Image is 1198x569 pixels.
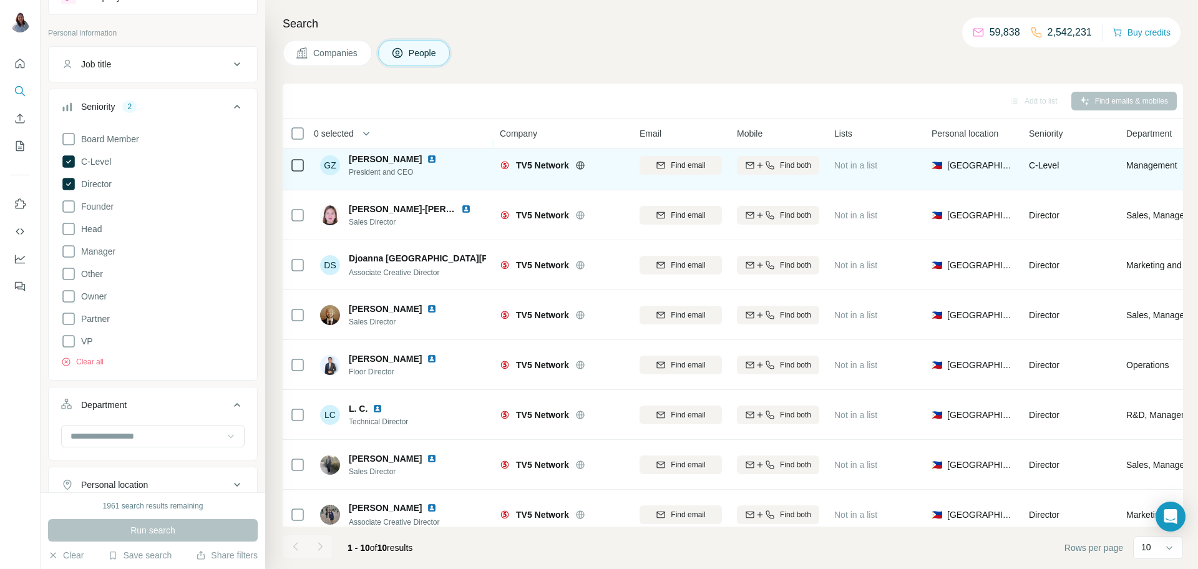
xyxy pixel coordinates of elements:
span: [PERSON_NAME] [349,153,422,165]
div: Personal location [81,479,148,491]
span: Board Member [76,133,139,145]
button: Find both [737,156,819,175]
span: 🇵🇭 [932,309,942,321]
span: 10 [377,543,387,553]
span: TV5 Network [516,159,569,172]
span: Find email [671,509,705,520]
span: Head [76,223,102,235]
span: [GEOGRAPHIC_DATA] [947,209,1014,221]
span: Find email [671,359,705,371]
span: Founder [76,200,114,213]
span: Partner [76,313,110,325]
button: Find both [737,306,819,324]
div: LC [320,405,340,425]
span: Director [76,178,112,190]
button: Job title [49,49,257,79]
button: Clear all [61,356,104,367]
span: TV5 Network [516,409,569,421]
span: Find email [671,409,705,421]
span: Djoanna [GEOGRAPHIC_DATA][PERSON_NAME] [349,252,552,265]
span: Find both [780,309,811,321]
span: 🇵🇭 [932,159,942,172]
span: TV5 Network [516,209,569,221]
span: Director [1029,510,1059,520]
span: 🇵🇭 [932,459,942,471]
button: Use Surfe on LinkedIn [10,193,30,215]
div: 2 [122,101,137,112]
p: 10 [1141,541,1151,553]
img: LinkedIn logo [427,304,437,314]
img: LinkedIn logo [373,404,382,414]
img: LinkedIn logo [427,503,437,513]
span: 🇵🇭 [932,409,942,421]
img: Avatar [10,12,30,32]
div: 1961 search results remaining [103,500,203,512]
span: Rows per page [1064,542,1123,554]
span: Not in a list [834,210,877,220]
span: [PERSON_NAME] [349,452,422,465]
button: Find both [737,206,819,225]
button: Dashboard [10,248,30,270]
span: [GEOGRAPHIC_DATA] [947,159,1014,172]
button: Enrich CSV [10,107,30,130]
span: Not in a list [834,260,877,270]
span: Department [1126,127,1172,140]
div: DS [320,255,340,275]
span: L. C. [349,402,368,415]
button: Find email [640,256,722,275]
span: 🇵🇭 [932,359,942,371]
span: Lists [834,127,852,140]
span: 1 - 10 [348,543,370,553]
div: Open Intercom Messenger [1156,502,1186,532]
img: Logo of TV5 Network [500,510,510,520]
p: 2,542,231 [1048,25,1092,40]
img: LinkedIn logo [427,154,437,164]
span: Email [640,127,661,140]
span: Find both [780,359,811,371]
button: My lists [10,135,30,157]
span: Companies [313,47,359,59]
span: President and CEO [349,167,452,178]
span: Find email [671,309,705,321]
button: Find email [640,455,722,474]
span: VP [76,335,93,348]
img: LinkedIn logo [461,204,471,214]
span: Find both [780,509,811,520]
span: Director [1029,310,1059,320]
span: [PERSON_NAME] [349,303,422,315]
img: Avatar [320,205,340,225]
img: Logo of TV5 Network [500,410,510,420]
span: Sales Director [349,466,452,477]
button: Clear [48,549,84,562]
button: Personal location [49,470,257,500]
button: Find email [640,356,722,374]
img: Logo of TV5 Network [500,460,510,470]
span: Director [1029,410,1059,420]
span: [GEOGRAPHIC_DATA] [947,508,1014,521]
span: Director [1029,360,1059,370]
span: Personal location [932,127,998,140]
span: Not in a list [834,310,877,320]
button: Find both [737,256,819,275]
div: Job title [81,58,111,71]
span: People [409,47,437,59]
span: Find email [671,210,705,221]
div: GZ [320,155,340,175]
span: Sales Director [349,316,452,328]
span: Seniority [1029,127,1063,140]
span: Manager [76,245,115,258]
span: TV5 Network [516,359,569,371]
img: Logo of TV5 Network [500,260,510,270]
span: results [348,543,412,553]
span: Find both [780,210,811,221]
button: Find email [640,505,722,524]
button: Find email [640,306,722,324]
span: [GEOGRAPHIC_DATA] [947,409,1014,421]
button: Use Surfe API [10,220,30,243]
img: Avatar [320,455,340,475]
span: C-Level [1029,160,1059,170]
span: Sales Director [349,216,486,228]
span: Not in a list [834,510,877,520]
span: 🇵🇭 [932,209,942,221]
span: [PERSON_NAME] [349,353,422,365]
